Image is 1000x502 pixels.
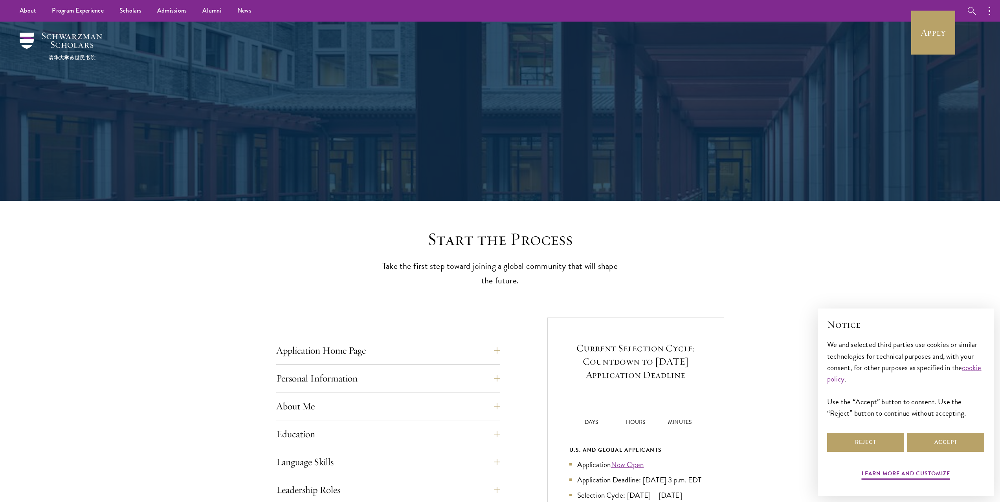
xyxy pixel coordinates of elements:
[613,418,658,426] p: Hours
[611,459,644,470] a: Now Open
[276,369,500,388] button: Personal Information
[862,469,950,481] button: Learn more and customize
[911,11,955,55] a: Apply
[569,445,702,455] div: U.S. and Global Applicants
[827,339,984,418] div: We and selected third parties use cookies or similar technologies for technical purposes and, wit...
[658,418,702,426] p: Minutes
[569,459,702,470] li: Application
[907,433,984,452] button: Accept
[827,362,982,385] a: cookie policy
[827,433,904,452] button: Reject
[569,418,614,426] p: Days
[276,341,500,360] button: Application Home Page
[276,397,500,416] button: About Me
[569,341,702,382] h5: Current Selection Cycle: Countdown to [DATE] Application Deadline
[276,453,500,471] button: Language Skills
[378,259,622,288] p: Take the first step toward joining a global community that will shape the future.
[569,489,702,501] li: Selection Cycle: [DATE] – [DATE]
[569,474,702,486] li: Application Deadline: [DATE] 3 p.m. EDT
[276,425,500,444] button: Education
[827,318,984,331] h2: Notice
[378,228,622,250] h2: Start the Process
[20,33,102,60] img: Schwarzman Scholars
[276,480,500,499] button: Leadership Roles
